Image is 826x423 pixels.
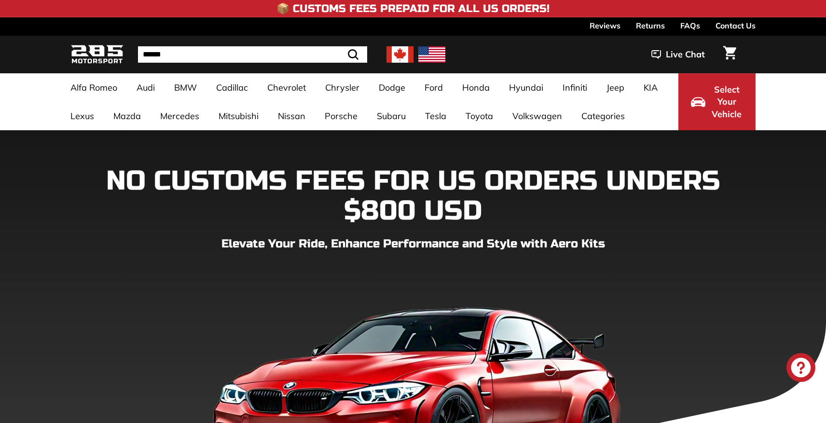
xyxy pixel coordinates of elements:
[151,102,209,130] a: Mercedes
[104,102,151,130] a: Mazda
[678,73,756,130] button: Select Your Vehicle
[367,102,415,130] a: Subaru
[61,73,127,102] a: Alfa Romeo
[503,102,572,130] a: Volkswagen
[70,235,756,253] p: Elevate Your Ride, Enhance Performance and Style with Aero Kits
[636,17,665,34] a: Returns
[316,73,369,102] a: Chrysler
[209,102,268,130] a: Mitsubishi
[680,17,700,34] a: FAQs
[572,102,634,130] a: Categories
[70,166,756,226] h1: NO CUSTOMS FEES FOR US ORDERS UNDERS $800 USD
[710,83,743,121] span: Select Your Vehicle
[639,42,717,67] button: Live Chat
[553,73,597,102] a: Infiniti
[717,38,742,71] a: Cart
[369,73,415,102] a: Dodge
[276,3,550,14] h4: 📦 Customs Fees Prepaid for All US Orders!
[590,17,620,34] a: Reviews
[165,73,206,102] a: BMW
[315,102,367,130] a: Porsche
[456,102,503,130] a: Toyota
[206,73,258,102] a: Cadillac
[597,73,634,102] a: Jeep
[453,73,499,102] a: Honda
[61,102,104,130] a: Lexus
[70,43,124,66] img: Logo_285_Motorsport_areodynamics_components
[716,17,756,34] a: Contact Us
[666,48,705,61] span: Live Chat
[268,102,315,130] a: Nissan
[499,73,553,102] a: Hyundai
[258,73,316,102] a: Chevrolet
[784,353,818,384] inbox-online-store-chat: Shopify online store chat
[138,46,367,63] input: Search
[634,73,667,102] a: KIA
[415,102,456,130] a: Tesla
[415,73,453,102] a: Ford
[127,73,165,102] a: Audi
